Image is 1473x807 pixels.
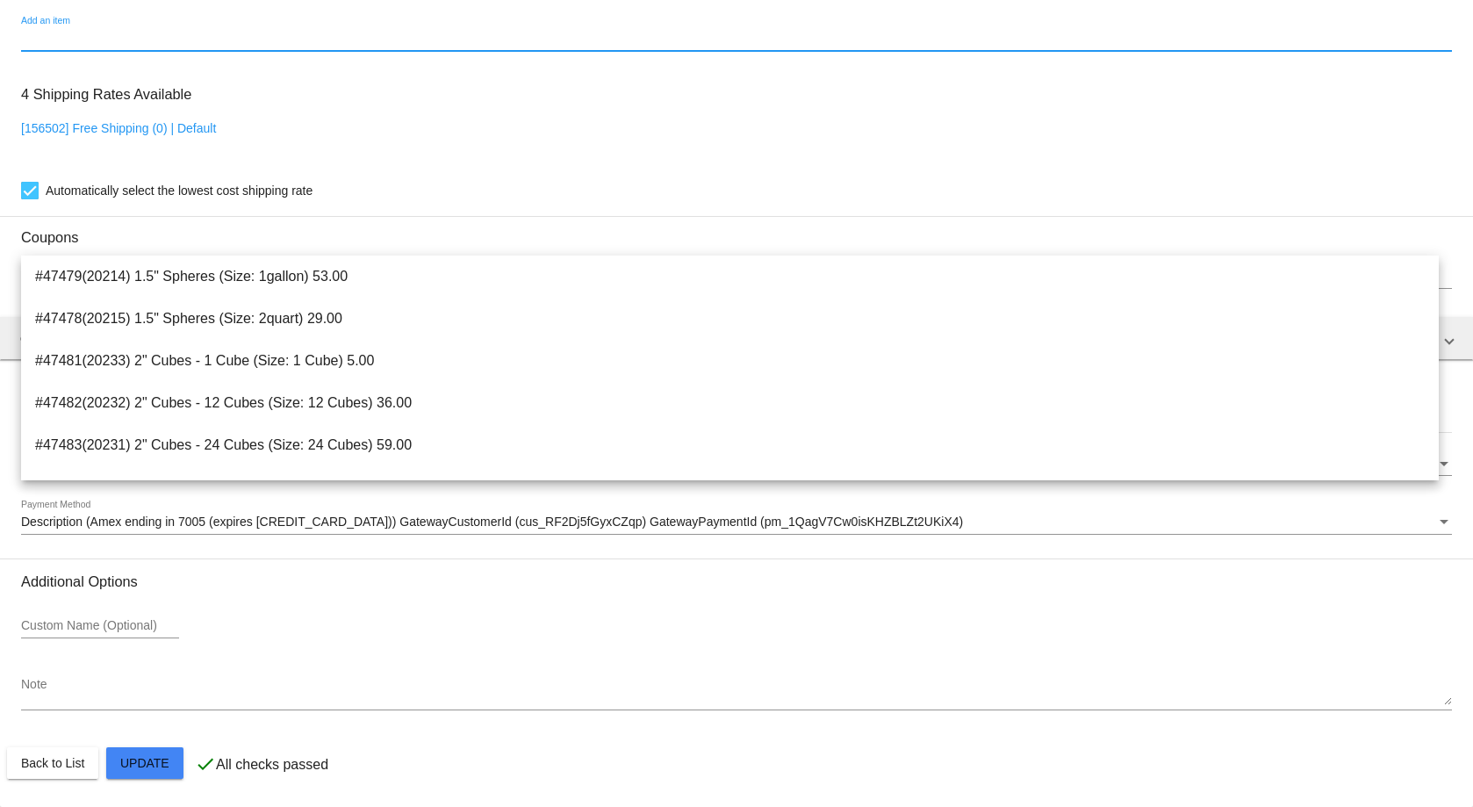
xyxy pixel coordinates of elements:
button: Back to List [7,747,98,779]
span: #47483(20231) 2" Cubes - 24 Cubes (Size: 24 Cubes) 59.00 [35,424,1425,466]
button: Update [106,747,183,779]
h3: Additional Options [21,573,1452,590]
span: Order total [20,331,88,346]
span: #47479(20214) 1.5" Spheres (Size: 1gallon) 53.00 [35,256,1425,298]
span: #47482(20232) 2" Cubes - 12 Cubes (Size: 12 Cubes) 36.00 [35,382,1425,424]
input: Add an item [21,32,1452,46]
p: All checks passed [216,757,328,773]
h3: 4 Shipping Rates Available [21,76,191,113]
span: #47484(20230) 2" Cubes - 48 Cubes (Size: 48 Cubes) 80.00 [35,466,1425,508]
a: [156502] Free Shipping (0) | Default [21,121,216,135]
span: Description (Amex ending in 7005 (expires [CREDIT_CARD_DATA])) GatewayCustomerId (cus_RF2Dj5fGyxC... [21,515,963,529]
mat-select: Payment Method [21,515,1452,530]
span: Update [120,756,169,770]
mat-icon: check [195,753,216,775]
span: #47481(20233) 2" Cubes - 1 Cube (Size: 1 Cube) 5.00 [35,340,1425,382]
input: Custom Name (Optional) [21,619,179,633]
span: Back to List [21,756,84,770]
span: #47478(20215) 1.5" Spheres (Size: 2quart) 29.00 [35,298,1425,340]
h3: Coupons [21,216,1452,246]
span: Automatically select the lowest cost shipping rate [46,180,313,201]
